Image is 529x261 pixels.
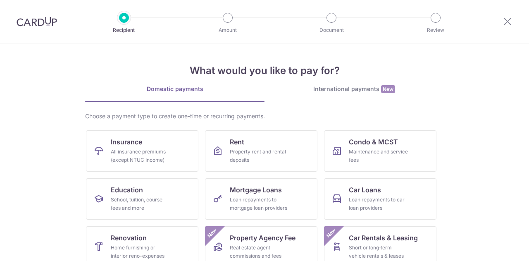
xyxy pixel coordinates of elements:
[111,185,143,195] span: Education
[93,26,155,34] p: Recipient
[349,137,398,147] span: Condo & MCST
[230,196,289,212] div: Loan repayments to mortgage loan providers
[197,26,258,34] p: Amount
[476,236,521,257] iframe: Opens a widget where you can find more information
[111,244,170,260] div: Home furnishing or interior reno-expenses
[349,148,408,164] div: Maintenance and service fees
[301,26,362,34] p: Document
[230,185,282,195] span: Mortgage Loans
[111,137,142,147] span: Insurance
[111,148,170,164] div: All insurance premiums (except NTUC Income)
[405,26,466,34] p: Review
[111,196,170,212] div: School, tuition, course fees and more
[381,85,395,93] span: New
[324,130,436,172] a: Condo & MCSTMaintenance and service fees
[349,185,381,195] span: Car Loans
[86,178,198,220] a: EducationSchool, tuition, course fees and more
[230,137,244,147] span: Rent
[349,233,418,243] span: Car Rentals & Leasing
[205,130,317,172] a: RentProperty rent and rental deposits
[324,226,338,240] span: New
[205,226,219,240] span: New
[349,244,408,260] div: Short or long‑term vehicle rentals & leases
[349,196,408,212] div: Loan repayments to car loan providers
[85,85,264,93] div: Domestic payments
[264,85,444,93] div: International payments
[230,233,295,243] span: Property Agency Fee
[230,148,289,164] div: Property rent and rental deposits
[230,244,289,260] div: Real estate agent commissions and fees
[85,63,444,78] h4: What would you like to pay for?
[17,17,57,26] img: CardUp
[86,130,198,172] a: InsuranceAll insurance premiums (except NTUC Income)
[324,178,436,220] a: Car LoansLoan repayments to car loan providers
[111,233,147,243] span: Renovation
[85,112,444,120] div: Choose a payment type to create one-time or recurring payments.
[205,178,317,220] a: Mortgage LoansLoan repayments to mortgage loan providers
